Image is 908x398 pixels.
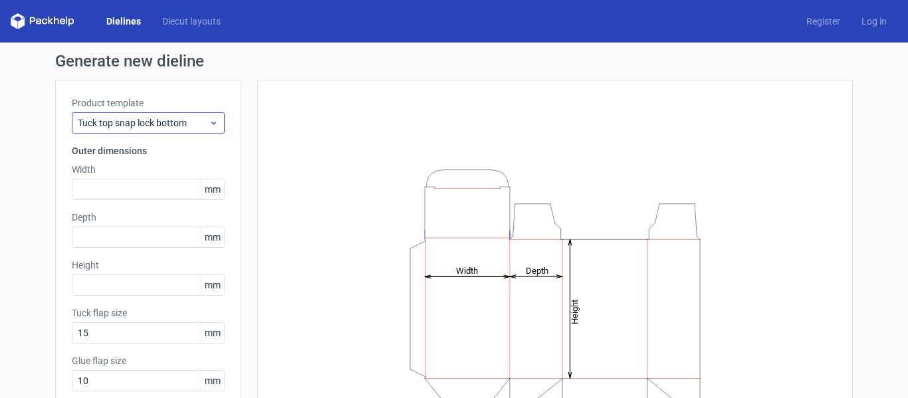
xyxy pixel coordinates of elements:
[72,163,225,176] label: Width
[796,15,851,28] a: Register
[72,144,225,157] h3: Outer dimensions
[201,323,224,343] span: mm
[72,211,225,224] label: Depth
[570,299,580,324] tspan: Height
[72,96,225,110] label: Product template
[851,15,897,28] a: Log in
[78,116,209,130] span: Tuck top snap lock bottom
[72,306,225,320] label: Tuck flap size
[72,354,225,367] label: Glue flap size
[152,15,231,28] a: Diecut layouts
[72,258,225,272] label: Height
[201,227,224,247] span: mm
[201,179,224,199] span: mm
[456,265,478,275] tspan: Width
[96,15,152,28] a: Dielines
[201,371,224,391] span: mm
[526,265,548,275] tspan: Depth
[55,53,853,69] h1: Generate new dieline
[201,275,224,295] span: mm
